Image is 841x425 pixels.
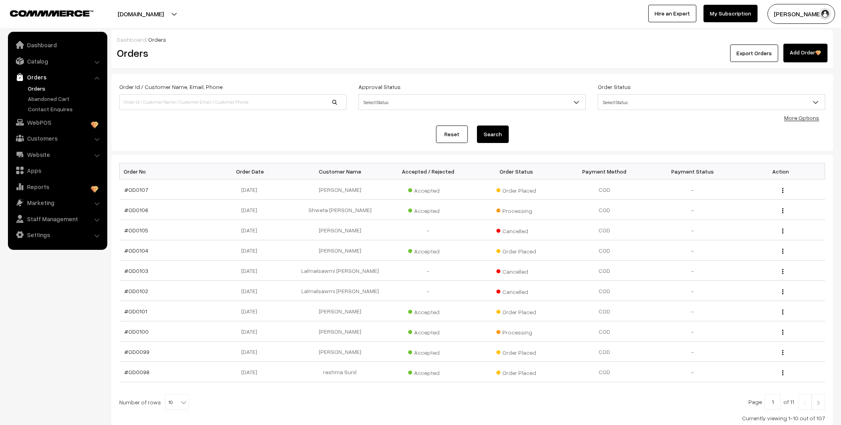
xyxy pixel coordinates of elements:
span: Order Placed [496,306,536,316]
a: #OD0099 [124,348,149,355]
a: My Subscription [703,5,758,22]
div: / [117,35,827,44]
th: Order Status [472,163,560,180]
h2: Orders [117,47,346,59]
a: Hire an Expert [648,5,696,22]
td: COD [560,240,649,261]
a: Apps [10,163,105,178]
a: Reset [436,126,468,143]
a: Orders [10,70,105,84]
td: [DATE] [207,220,296,240]
span: Processing [496,205,536,215]
span: Order Placed [496,367,536,377]
th: Action [737,163,825,180]
td: - [649,321,737,342]
img: Left [801,400,808,405]
th: Payment Method [560,163,649,180]
a: Staff Management [10,212,105,226]
a: #OD0101 [124,308,147,315]
img: user [819,8,831,20]
td: Shweta [PERSON_NAME] [296,200,384,220]
a: #OD0102 [124,288,148,294]
td: COD [560,301,649,321]
a: #OD0105 [124,227,148,234]
button: Search [477,126,509,143]
td: [PERSON_NAME] [296,180,384,200]
a: #OD0107 [124,186,148,193]
span: Select Status [359,95,585,109]
td: COD [560,220,649,240]
button: [DOMAIN_NAME] [90,4,192,24]
td: [PERSON_NAME] [296,321,384,342]
th: Order Date [207,163,296,180]
img: Menu [782,350,783,355]
td: [DATE] [207,342,296,362]
img: Menu [782,289,783,294]
span: of 11 [783,398,794,405]
img: Menu [782,228,783,234]
td: - [649,362,737,382]
td: COD [560,281,649,301]
span: Select Status [358,94,586,110]
img: Menu [782,330,783,335]
span: Accepted [408,205,448,215]
td: [DATE] [207,200,296,220]
td: - [384,261,472,281]
td: - [649,200,737,220]
img: Menu [782,370,783,375]
th: Accepted / Rejected [384,163,472,180]
td: COD [560,180,649,200]
span: Order Placed [496,245,536,255]
div: Currently viewing 1-10 out of 107 [119,414,825,422]
td: reshma Sunil [296,362,384,382]
a: Marketing [10,195,105,210]
td: [DATE] [207,281,296,301]
a: Reports [10,180,105,194]
td: COD [560,362,649,382]
td: - [649,261,737,281]
td: - [649,240,737,261]
a: #OD0103 [124,267,148,274]
span: Accepted [408,245,448,255]
span: Accepted [408,346,448,357]
span: Cancelled [496,265,536,276]
span: Select Status [598,95,825,109]
input: Order Id / Customer Name / Customer Email / Customer Phone [119,94,347,110]
td: [DATE] [207,180,296,200]
img: COMMMERCE [10,10,93,16]
a: Dashboard [10,38,105,52]
a: Catalog [10,54,105,68]
label: Approval Status [358,83,401,91]
td: Lalmalsawmi [PERSON_NAME] [296,261,384,281]
span: Processing [496,326,536,336]
span: Accepted [408,184,448,195]
button: Export Orders [730,44,778,62]
td: COD [560,200,649,220]
td: - [384,281,472,301]
td: COD [560,342,649,362]
td: [DATE] [207,261,296,281]
a: More Options [784,114,819,121]
a: Abandoned Cart [26,95,105,103]
span: Accepted [408,367,448,377]
td: COD [560,321,649,342]
a: Website [10,147,105,162]
span: 10 [165,394,189,410]
a: #OD0106 [124,207,148,213]
td: COD [560,261,649,281]
a: Settings [10,228,105,242]
td: [DATE] [207,321,296,342]
label: Order Id / Customer Name, Email, Phone [119,83,223,91]
button: [PERSON_NAME] [767,4,835,24]
td: - [649,180,737,200]
td: [DATE] [207,240,296,261]
td: [DATE] [207,362,296,382]
td: - [649,281,737,301]
label: Order Status [598,83,631,91]
span: Cancelled [496,286,536,296]
span: Orders [148,36,166,43]
span: Order Placed [496,184,536,195]
a: COMMMERCE [10,8,79,17]
span: Accepted [408,326,448,336]
th: Order No [120,163,208,180]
